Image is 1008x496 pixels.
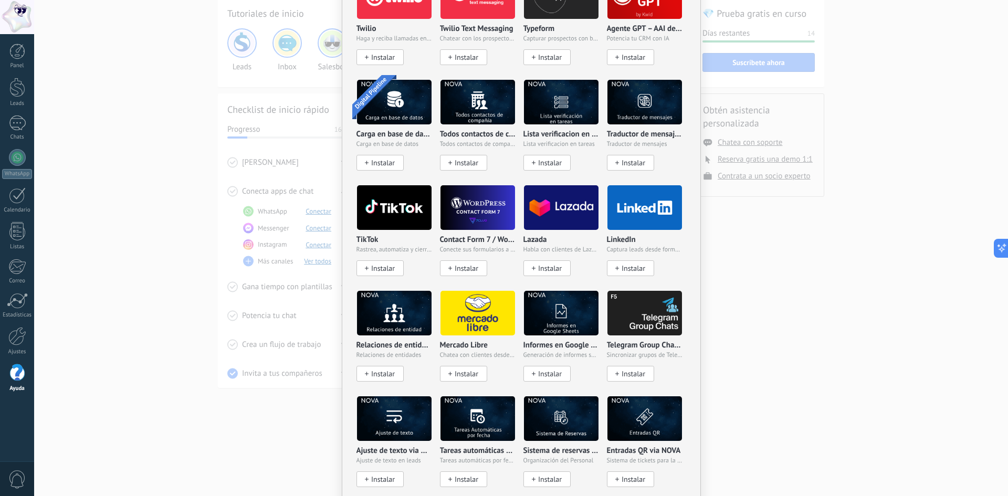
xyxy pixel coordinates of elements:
[440,341,488,350] p: Mercado Libre
[440,49,487,65] button: Instalar
[523,49,571,65] button: Instalar
[440,290,523,396] div: Mercado Libre
[356,130,432,139] p: Carga en base de datos via NOVA
[607,447,681,456] p: Entradas QR via NOVA
[356,290,440,396] div: Relaciones de entidades via NOVA
[371,475,395,484] span: Instalar
[523,141,599,148] span: Lista verificacion en tareas
[607,457,682,465] span: Sistema de tickets para la organización de pases
[356,155,404,171] button: Instalar
[622,475,645,484] span: Instalar
[524,77,598,128] img: logo_main.png
[356,185,440,290] div: TikTok
[440,25,513,34] p: Twilio Text Messaging
[607,246,682,254] span: Captura leads desde formularios de LinkedIn
[607,352,682,359] span: Sincronizar grupos de Telegram con Kommo
[440,288,515,339] img: logo_main.png
[356,236,379,245] p: TikTok
[455,475,478,484] span: Instalar
[371,53,395,62] span: Instalar
[523,25,555,34] p: Typeform
[440,77,515,128] img: logo_main.png
[356,447,432,456] p: Ajuste de texto via NOVA
[523,185,607,290] div: Lazada
[356,141,432,148] span: Carga en base de datos
[622,53,645,62] span: Instalar
[524,288,598,339] img: logo_main.png
[622,264,645,273] span: Instalar
[538,370,562,378] span: Instalar
[371,159,395,167] span: Instalar
[357,77,432,128] img: logo_main.png
[2,207,33,214] div: Calendario
[607,49,654,65] button: Instalar
[2,312,33,319] div: Estadísticas
[523,471,571,487] button: Instalar
[440,352,516,359] span: Chatea con clientes desde tu cuenta de Kommo
[371,264,395,273] span: Instalar
[357,182,432,233] img: logo_main.png
[607,366,654,382] button: Instalar
[440,236,516,245] p: Contact Form 7 / Wordpress via 7Club
[356,49,404,65] button: Instalar
[2,62,33,69] div: Panel
[440,447,516,456] p: Tareas automáticas por fecha via NOVA
[607,25,682,34] p: Agente GPT – AAI de KWID
[524,393,598,444] img: logo_main.png
[2,134,33,141] div: Chats
[440,471,487,487] button: Instalar
[440,185,523,290] div: Contact Form 7 / Wordpress via 7Club
[356,341,432,350] p: Relaciones de entidades via NOVA
[356,366,404,382] button: Instalar
[607,260,654,276] button: Instalar
[2,349,33,355] div: Ajustes
[523,366,571,382] button: Instalar
[523,35,599,43] span: Capturar prospectos con bellos formularios
[440,141,516,148] span: Todos contactos de compania
[524,182,598,233] img: logo_main.png
[523,447,599,456] p: Sistema de reservas via NOVA
[607,130,682,139] p: Traductor de mensajes via NOVA
[440,260,487,276] button: Instalar
[607,35,682,43] span: Potencia tu CRM con IA
[440,457,516,465] span: Tareas automáticas por fecha
[356,79,440,185] div: Carga en base de datos via NOVA
[538,264,562,273] span: Instalar
[622,370,645,378] span: Instalar
[607,182,682,233] img: logo_main.png
[523,341,599,350] p: Informes en Google Sheets via NOVA
[523,236,547,245] p: Lazada
[2,244,33,250] div: Listas
[607,185,682,290] div: LinkedIn
[607,471,654,487] button: Instalar
[356,457,432,465] span: Ajuste de texto en leads
[440,182,515,233] img: logo_main.png
[523,79,607,185] div: Lista verificacion en tareas via NOVA
[523,352,599,359] span: Generación de informes sobre los datos de [PERSON_NAME]
[538,475,562,484] span: Instalar
[607,288,682,339] img: logo_main.png
[523,246,599,254] span: Habla con clientes de Lazada en tu cuenta de Kommo
[538,53,562,62] span: Instalar
[356,25,376,34] p: Twilio
[356,352,432,359] span: Relaciones de entidades
[2,385,33,392] div: Ayuda
[607,393,682,444] img: logo_main.png
[371,370,395,378] span: Instalar
[622,159,645,167] span: Instalar
[2,169,32,179] div: WhatsApp
[607,341,682,350] p: Telegram Group Chats via Komanda F5
[607,290,682,396] div: Telegram Group Chats via Komanda F5
[440,35,516,43] span: Chatear con los prospectos usando SMS de Twilio
[607,141,682,148] span: Traductor de mensajes
[523,290,607,396] div: Informes en Google Sheets via NOVA
[440,155,487,171] button: Instalar
[440,130,516,139] p: Todos contactos de compania via NOVA
[2,278,33,284] div: Correo
[356,260,404,276] button: Instalar
[356,35,432,43] span: Haga y reciba llamadas en Kommo con un solo clic
[523,155,571,171] button: Instalar
[523,130,599,139] p: Lista verificacion en tareas via NOVA
[440,79,523,185] div: Todos contactos de compania via NOVA
[356,471,404,487] button: Instalar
